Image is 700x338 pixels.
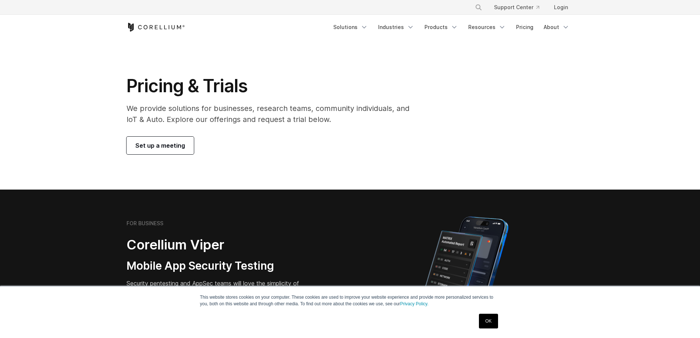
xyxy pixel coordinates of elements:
div: Navigation Menu [329,21,574,34]
h6: FOR BUSINESS [127,220,163,227]
a: Resources [464,21,510,34]
a: Products [420,21,462,34]
a: OK [479,314,498,328]
p: This website stores cookies on your computer. These cookies are used to improve your website expe... [200,294,500,307]
p: Security pentesting and AppSec teams will love the simplicity of automated report generation comb... [127,279,315,305]
a: Industries [374,21,419,34]
button: Search [472,1,485,14]
a: Corellium Home [127,23,185,32]
h2: Corellium Viper [127,237,315,253]
h3: Mobile App Security Testing [127,259,315,273]
span: Set up a meeting [135,141,185,150]
p: We provide solutions for businesses, research teams, community individuals, and IoT & Auto. Explo... [127,103,420,125]
a: Pricing [512,21,538,34]
a: Login [548,1,574,14]
a: Privacy Policy. [400,301,429,306]
h1: Pricing & Trials [127,75,420,97]
a: About [539,21,574,34]
a: Set up a meeting [127,137,194,154]
a: Solutions [329,21,372,34]
div: Navigation Menu [466,1,574,14]
a: Support Center [488,1,545,14]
